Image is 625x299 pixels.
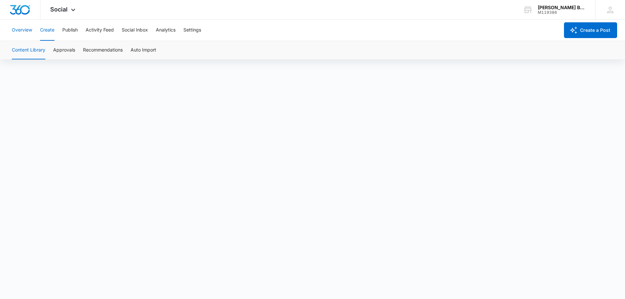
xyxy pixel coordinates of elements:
button: Create [40,20,54,41]
button: Approvals [53,41,75,59]
button: Analytics [156,20,176,41]
button: Social Inbox [122,20,148,41]
button: Content Library [12,41,45,59]
div: account id [538,10,586,15]
button: Create a Post [564,22,617,38]
button: Recommendations [83,41,123,59]
button: Auto Import [131,41,156,59]
button: Overview [12,20,32,41]
div: account name [538,5,586,10]
span: Social [50,6,68,13]
button: Settings [183,20,201,41]
button: Activity Feed [86,20,114,41]
button: Publish [62,20,78,41]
